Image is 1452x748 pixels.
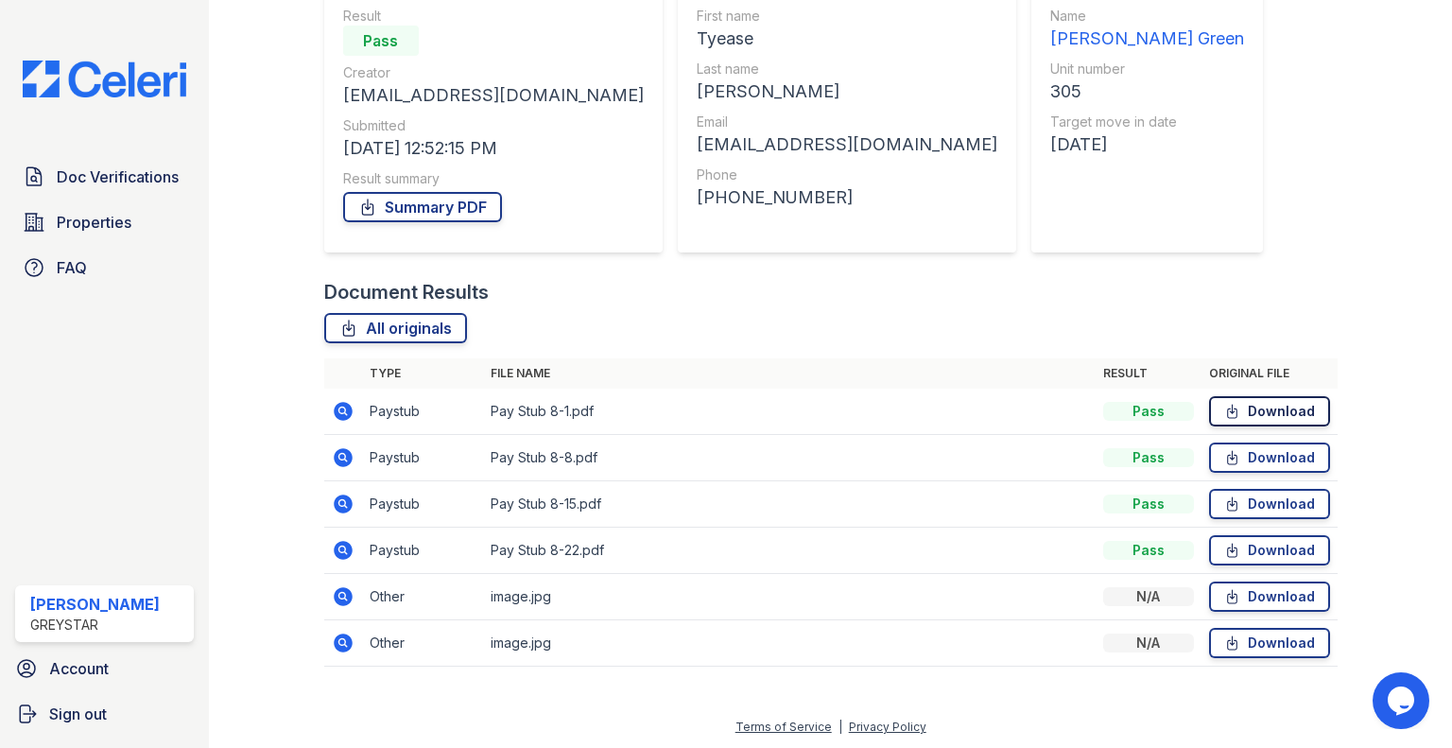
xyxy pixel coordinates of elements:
a: Summary PDF [343,192,502,222]
td: Paystub [362,435,483,481]
div: Pass [1103,495,1194,513]
span: FAQ [57,256,87,279]
a: FAQ [15,249,194,287]
th: File name [483,358,1096,389]
div: Email [697,113,997,131]
div: [PHONE_NUMBER] [697,184,997,211]
div: [DATE] 12:52:15 PM [343,135,644,162]
img: CE_Logo_Blue-a8612792a0a2168367f1c8372b55b34899dd931a85d93a1a3d3e32e68fde9ad4.png [8,61,201,97]
span: Account [49,657,109,680]
td: Pay Stub 8-22.pdf [483,528,1096,574]
a: Download [1209,489,1330,519]
div: Result summary [343,169,644,188]
th: Result [1096,358,1201,389]
td: Pay Stub 8-1.pdf [483,389,1096,435]
td: Other [362,574,483,620]
a: Doc Verifications [15,158,194,196]
td: image.jpg [483,574,1096,620]
div: Unit number [1050,60,1244,78]
a: Download [1209,396,1330,426]
div: [PERSON_NAME] [30,593,160,616]
div: Creator [343,63,644,82]
div: Pass [343,26,419,56]
div: Result [343,7,644,26]
div: Greystar [30,616,160,635]
div: | [838,720,842,734]
a: Download [1209,582,1330,612]
div: Pass [1103,541,1194,560]
a: All originals [324,313,467,343]
a: Sign out [8,695,201,733]
a: Properties [15,203,194,241]
a: Download [1209,628,1330,658]
a: Terms of Service [735,720,832,734]
div: Name [1050,7,1244,26]
div: Target move in date [1050,113,1244,131]
div: Pass [1103,402,1194,421]
td: Other [362,620,483,667]
div: Tyease [697,26,997,52]
span: Sign out [49,703,107,725]
div: Phone [697,165,997,184]
th: Type [362,358,483,389]
span: Properties [57,211,131,234]
td: Pay Stub 8-15.pdf [483,481,1096,528]
div: Document Results [324,279,489,305]
td: Paystub [362,389,483,435]
iframe: chat widget [1373,672,1433,729]
th: Original file [1201,358,1338,389]
div: Last name [697,60,997,78]
div: [DATE] [1050,131,1244,158]
a: Download [1209,443,1330,473]
a: Name [PERSON_NAME] Green [1050,7,1244,52]
div: First name [697,7,997,26]
div: [EMAIL_ADDRESS][DOMAIN_NAME] [343,82,644,109]
div: Submitted [343,116,644,135]
a: Privacy Policy [849,720,926,734]
div: N/A [1103,634,1194,652]
a: Account [8,650,201,687]
div: N/A [1103,587,1194,606]
div: 305 [1050,78,1244,105]
td: image.jpg [483,620,1096,667]
td: Paystub [362,528,483,574]
div: [EMAIL_ADDRESS][DOMAIN_NAME] [697,131,997,158]
td: Pay Stub 8-8.pdf [483,435,1096,481]
div: [PERSON_NAME] [697,78,997,105]
span: Doc Verifications [57,165,179,188]
div: [PERSON_NAME] Green [1050,26,1244,52]
td: Paystub [362,481,483,528]
div: Pass [1103,448,1194,467]
a: Download [1209,535,1330,565]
